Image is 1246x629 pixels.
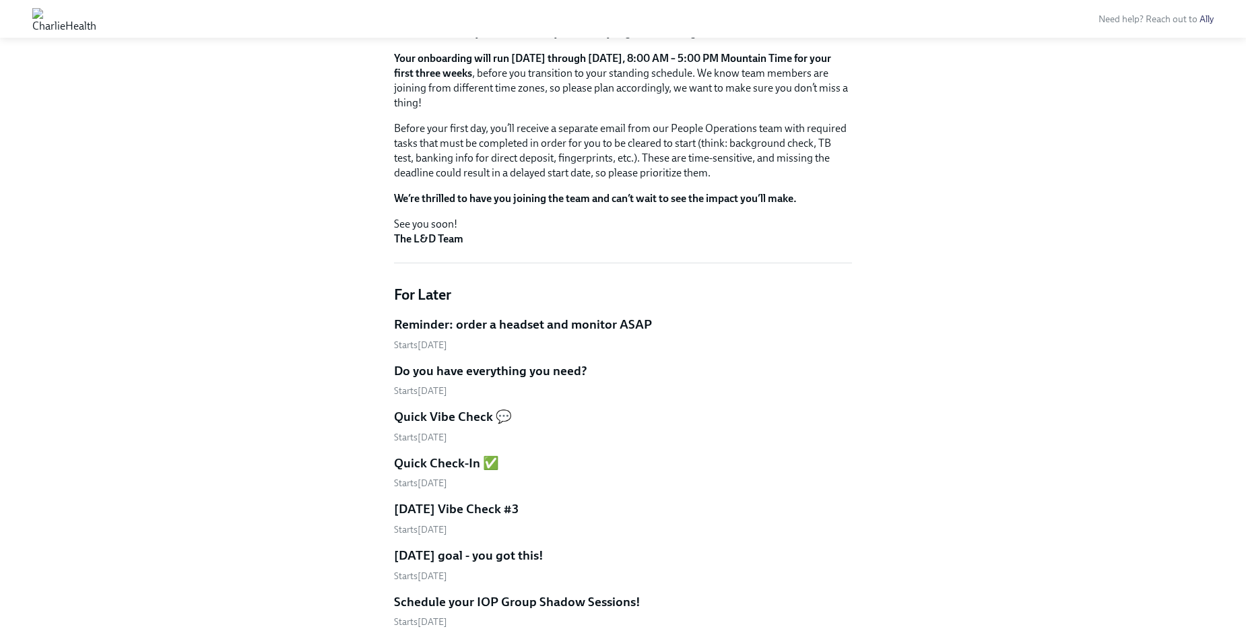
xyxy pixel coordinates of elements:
a: Do you have everything you need?Starts[DATE] [394,362,852,398]
a: Ally [1200,13,1214,25]
p: See you soon! [394,217,852,246]
a: [DATE] goal - you got this!Starts[DATE] [394,547,852,583]
span: Friday, September 12th 2025, 9:00 am [394,616,447,628]
p: Before your first day, you’ll receive a separate email from our People Operations team with requi... [394,121,852,180]
a: Quick Vibe Check 💬Starts[DATE] [394,408,852,444]
p: , before you transition to your standing schedule. We know team members are joining from differen... [394,51,852,110]
a: Quick Check-In ✅Starts[DATE] [394,455,852,490]
span: Friday, September 5th 2025, 4:00 pm [394,477,447,489]
a: Reminder: order a headset and monitor ASAPStarts[DATE] [394,316,852,352]
img: CharlieHealth [32,8,96,30]
span: Friday, September 12th 2025, 6:00 am [394,570,447,582]
span: Starts [DATE] [394,385,447,397]
span: Tuesday, September 2nd 2025, 9:00 am [394,339,447,351]
a: Schedule your IOP Group Shadow Sessions!Starts[DATE] [394,593,852,629]
span: Need help? Reach out to [1099,13,1214,25]
strong: The L&D Team [394,232,463,245]
h5: Schedule your IOP Group Shadow Sessions! [394,593,641,611]
h4: For Later [394,285,852,305]
h5: [DATE] Vibe Check #3 [394,500,519,518]
strong: Your onboarding will run [DATE] through [DATE], 8:00 AM – 5:00 PM Mountain Time for your first th... [394,52,831,79]
span: Wednesday, September 10th 2025, 4:00 pm [394,524,447,535]
h5: [DATE] goal - you got this! [394,547,544,564]
h5: Reminder: order a headset and monitor ASAP [394,316,652,333]
a: [DATE] Vibe Check #3Starts[DATE] [394,500,852,536]
h5: Quick Vibe Check 💬 [394,408,512,426]
h5: Do you have everything you need? [394,362,587,380]
strong: We’re thrilled to have you joining the team and can’t wait to see the impact you’ll make. [394,192,797,205]
span: Starts [DATE] [394,432,447,443]
h5: Quick Check-In ✅ [394,455,499,472]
